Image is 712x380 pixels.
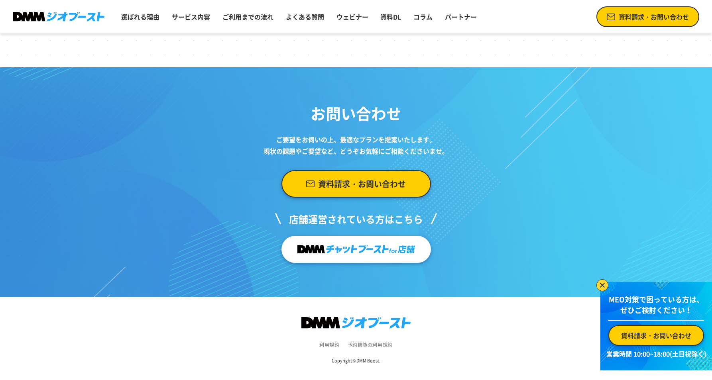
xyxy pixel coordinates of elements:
[442,9,480,25] a: パートナー
[410,9,436,25] a: コラム
[605,349,707,358] p: 営業時間 10:00~18:00(土日祝除く)
[281,170,431,198] a: 資料請求・お問い合わせ
[608,294,704,321] p: MEO対策で困っている方は、 ぜひご検討ください！
[297,241,415,257] img: チャットブーストfor店舗
[281,236,431,262] a: チャットブーストfor店舗
[319,341,339,349] a: 利用規約
[608,325,704,346] a: 資料請求・お問い合わせ
[596,279,608,291] img: バナーを閉じる
[301,317,411,329] img: DMMジオブースト
[13,12,104,22] img: DMMジオブースト
[377,9,404,25] a: 資料DL
[619,12,689,22] span: 資料請求・お問い合わせ
[169,9,213,25] a: サービス内容
[219,9,277,25] a: ご利用までの流れ
[275,210,437,236] p: 店舗運営されている方はこちら
[348,341,393,349] a: 予約機能の利用規約
[283,9,327,25] a: よくある質問
[333,9,372,25] a: ウェビナー
[318,176,406,191] span: 資料請求・お問い合わせ
[256,134,456,157] p: ご要望をお伺いの上、 最適なプランを提案いたします。 現状の課題やご要望など、 どうぞお気軽にご相談くださいませ。
[596,6,699,27] a: 資料請求・お問い合わせ
[332,357,381,364] small: Copyright © DMM Boost.
[118,9,163,25] a: 選ばれる理由
[621,331,691,340] span: 資料請求・お問い合わせ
